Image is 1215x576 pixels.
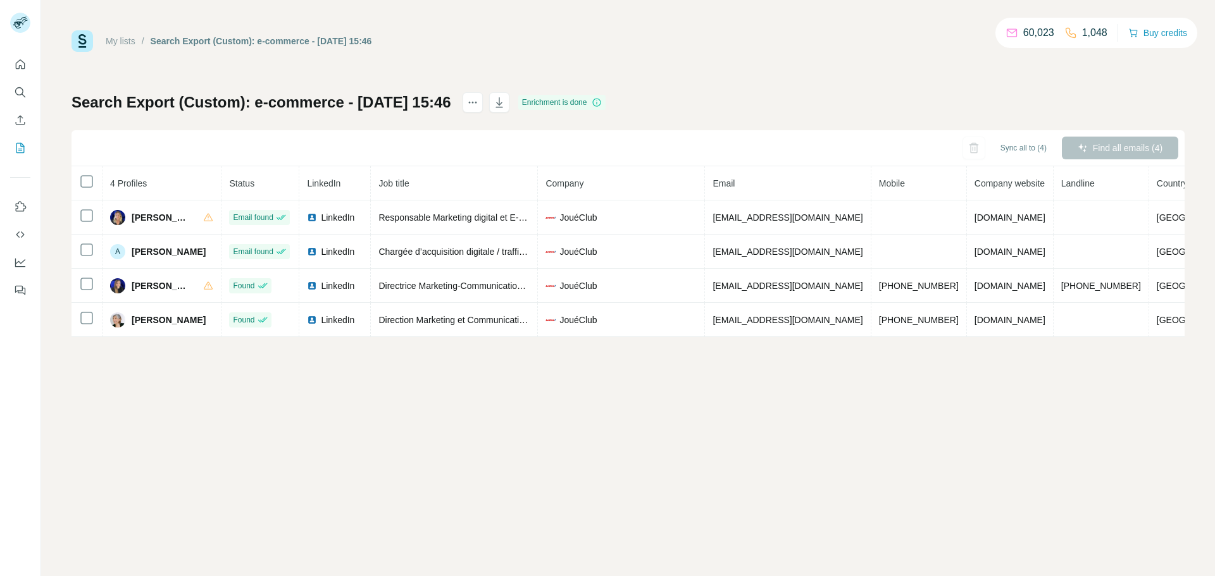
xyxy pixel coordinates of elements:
[321,245,354,258] span: LinkedIn
[545,281,556,291] img: company-logo
[545,247,556,257] img: company-logo
[518,95,606,110] div: Enrichment is done
[1128,24,1187,42] button: Buy credits
[559,314,597,326] span: JouéClub
[545,212,556,223] img: company-logo
[233,314,254,326] span: Found
[10,53,30,76] button: Quick start
[879,281,959,291] span: [PHONE_NUMBER]
[72,92,451,113] h1: Search Export (Custom): e-commerce - [DATE] 15:46
[10,251,30,274] button: Dashboard
[559,245,597,258] span: JouéClub
[307,212,317,223] img: LinkedIn logo
[1023,25,1054,40] p: 60,023
[321,314,354,326] span: LinkedIn
[233,280,254,291] span: Found
[378,315,573,325] span: Direction Marketing et Communication / Directrice
[992,138,1056,157] button: Sync all to (4)
[975,178,1045,188] span: Company website
[1061,178,1095,188] span: Landline
[378,178,409,188] span: Job title
[142,35,144,47] li: /
[10,195,30,218] button: Use Surfe on LinkedIn
[307,281,317,291] img: LinkedIn logo
[307,247,317,257] img: LinkedIn logo
[307,315,317,325] img: LinkedIn logo
[879,315,959,325] span: [PHONE_NUMBER]
[545,315,556,325] img: company-logo
[110,312,125,328] img: Avatar
[110,278,125,293] img: Avatar
[233,212,273,223] span: Email found
[132,245,206,258] span: [PERSON_NAME]
[132,211,190,224] span: [PERSON_NAME]
[975,281,1045,291] span: [DOMAIN_NAME]
[975,247,1045,257] span: [DOMAIN_NAME]
[713,315,863,325] span: [EMAIL_ADDRESS][DOMAIN_NAME]
[307,178,340,188] span: LinkedIn
[975,212,1045,223] span: [DOMAIN_NAME]
[1061,281,1141,291] span: [PHONE_NUMBER]
[1000,142,1047,154] span: Sync all to (4)
[975,315,1045,325] span: [DOMAIN_NAME]
[10,81,30,104] button: Search
[559,279,597,292] span: JouéClub
[110,178,147,188] span: 4 Profiles
[229,178,254,188] span: Status
[378,212,559,223] span: Responsable Marketing digital et E-commerce
[10,109,30,132] button: Enrich CSV
[151,35,372,47] div: Search Export (Custom): e-commerce - [DATE] 15:46
[713,212,863,223] span: [EMAIL_ADDRESS][DOMAIN_NAME]
[321,279,354,292] span: LinkedIn
[132,314,206,326] span: [PERSON_NAME]
[378,281,555,291] span: Directrice Marketing-Communication adjointe
[10,223,30,246] button: Use Surfe API
[72,30,93,52] img: Surfe Logo
[713,281,863,291] span: [EMAIL_ADDRESS][DOMAIN_NAME]
[1157,178,1188,188] span: Country
[378,247,561,257] span: Chargée d’acquisition digitale / traffic manager
[559,211,597,224] span: JouéClub
[132,279,190,292] span: [PERSON_NAME]
[10,137,30,159] button: My lists
[1082,25,1107,40] p: 1,048
[879,178,905,188] span: Mobile
[545,178,583,188] span: Company
[106,36,135,46] a: My lists
[110,244,125,259] div: A
[713,247,863,257] span: [EMAIL_ADDRESS][DOMAIN_NAME]
[463,92,483,113] button: actions
[10,279,30,302] button: Feedback
[321,211,354,224] span: LinkedIn
[233,246,273,257] span: Email found
[110,210,125,225] img: Avatar
[713,178,735,188] span: Email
